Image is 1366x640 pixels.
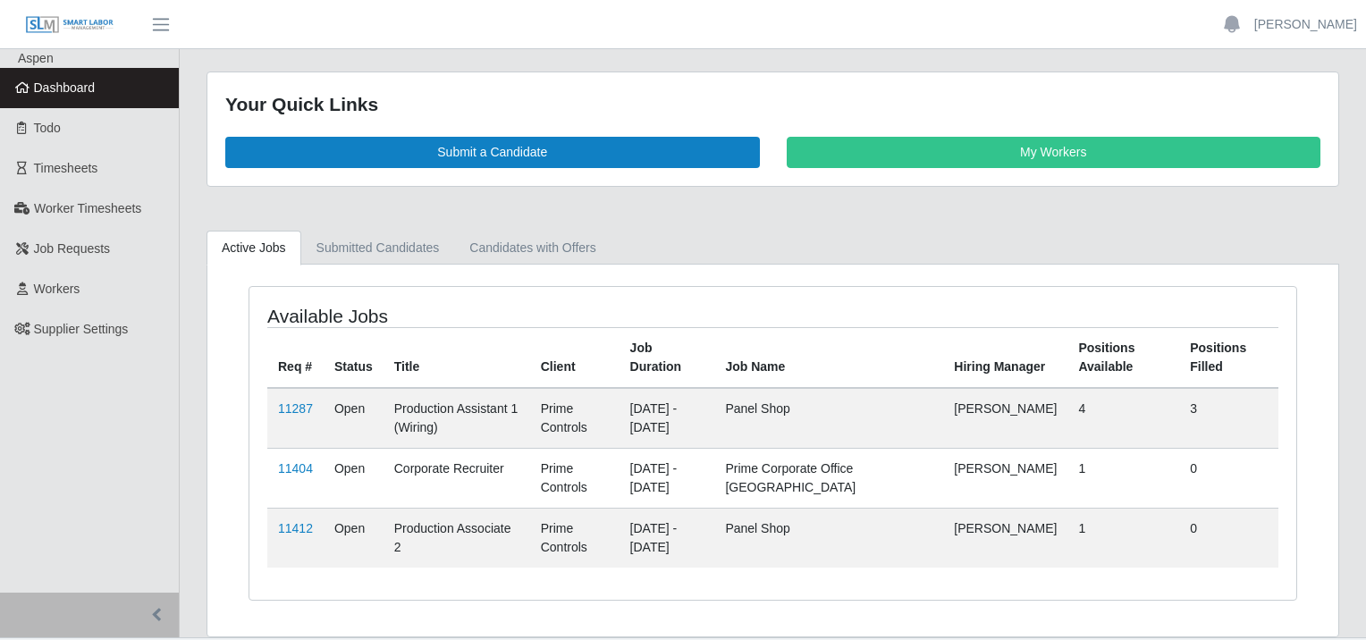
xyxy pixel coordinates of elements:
td: Corporate Recruiter [384,448,530,508]
td: Production Associate 2 [384,508,530,568]
a: My Workers [787,137,1321,168]
td: 3 [1179,388,1278,449]
td: 0 [1179,448,1278,508]
td: Open [324,448,384,508]
th: Positions Available [1067,327,1179,388]
a: Submitted Candidates [301,231,455,265]
img: SLM Logo [25,15,114,35]
td: Open [324,508,384,568]
span: Dashboard [34,80,96,95]
td: Open [324,388,384,449]
td: Panel Shop [714,508,943,568]
td: [DATE] - [DATE] [620,448,715,508]
th: Req # [267,327,324,388]
span: Job Requests [34,241,111,256]
td: [PERSON_NAME] [943,448,1067,508]
th: Client [530,327,620,388]
a: Candidates with Offers [454,231,611,265]
td: 1 [1067,448,1179,508]
h4: Available Jobs [267,305,673,327]
a: [PERSON_NAME] [1254,15,1357,34]
div: Your Quick Links [225,90,1320,119]
span: Supplier Settings [34,322,129,336]
a: Active Jobs [207,231,301,265]
th: Status [324,327,384,388]
td: [DATE] - [DATE] [620,388,715,449]
td: 4 [1067,388,1179,449]
span: Timesheets [34,161,98,175]
span: Aspen [18,51,54,65]
td: 0 [1179,508,1278,568]
td: Prime Controls [530,388,620,449]
span: Todo [34,121,61,135]
span: Worker Timesheets [34,201,141,215]
th: Positions Filled [1179,327,1278,388]
td: Prime Controls [530,508,620,568]
th: Title [384,327,530,388]
th: Job Duration [620,327,715,388]
a: Submit a Candidate [225,137,760,168]
td: Production Assistant 1 (Wiring) [384,388,530,449]
td: Prime Controls [530,448,620,508]
a: 11404 [278,461,313,476]
a: 11287 [278,401,313,416]
td: Prime Corporate Office [GEOGRAPHIC_DATA] [714,448,943,508]
td: Panel Shop [714,388,943,449]
td: 1 [1067,508,1179,568]
td: [PERSON_NAME] [943,508,1067,568]
td: [DATE] - [DATE] [620,508,715,568]
th: Hiring Manager [943,327,1067,388]
td: [PERSON_NAME] [943,388,1067,449]
a: 11412 [278,521,313,535]
span: Workers [34,282,80,296]
th: Job Name [714,327,943,388]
